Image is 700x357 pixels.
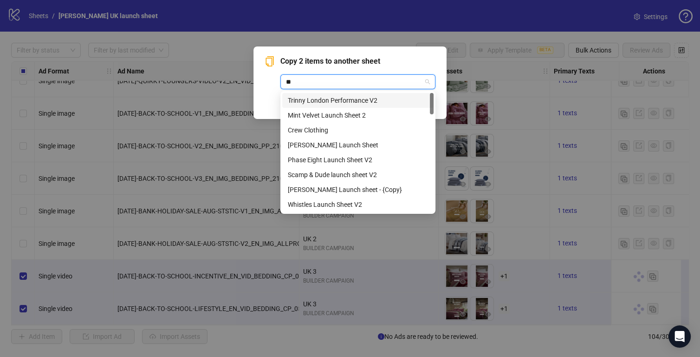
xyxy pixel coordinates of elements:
div: Reiss Launch Sheet [282,138,434,152]
div: Trinny London Performance V2 [282,93,434,108]
div: Mint Velvet Launch Sheet 2 [288,110,428,120]
div: Trinny London Performance V2 [288,95,428,106]
div: Open Intercom Messenger [668,325,691,348]
div: Phase Eight Launch Sheet V2 [288,155,428,165]
div: Scamp & Dude launch sheet V2 [282,167,434,182]
div: Whistles Launch Sheet V2 [288,199,428,210]
div: Mint Velvet Launch Sheet 2 [282,108,434,123]
div: Crew Clothing [288,125,428,135]
div: N.Peal Launch sheet - {Copy} [282,182,434,197]
div: Whistles Launch Sheet V2 [282,197,434,212]
span: copy [265,56,275,66]
div: [PERSON_NAME] Launch Sheet [288,140,428,150]
div: Scamp & Dude launch sheet V2 [288,170,428,180]
div: Crew Clothing [282,123,434,138]
div: Phase Eight Launch Sheet V2 [282,152,434,167]
div: [PERSON_NAME] Launch sheet - {Copy} [288,185,428,195]
span: Copy 2 items to another sheet [280,56,435,67]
